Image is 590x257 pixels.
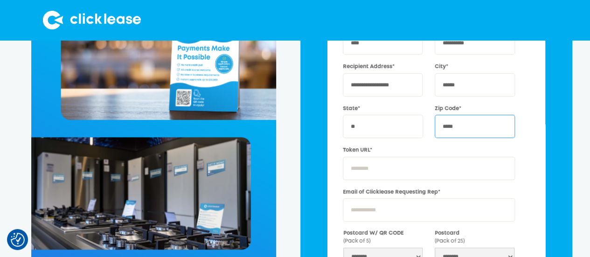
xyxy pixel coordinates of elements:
[435,63,514,71] label: City*
[343,105,423,113] label: State*
[43,11,141,29] img: Clicklease logo
[435,229,514,245] label: Postcard
[343,146,515,154] label: Token URL*
[343,63,423,71] label: Recipient Address*
[11,233,25,247] img: Revisit consent button
[343,239,370,243] span: (Pack of 5)
[343,229,423,245] label: Postcard W/ QR CODE
[435,105,514,113] label: Zip Code*
[343,188,515,196] label: Email of Clicklease Requesting Rep*
[11,233,25,247] button: Consent Preferences
[435,239,465,243] span: (Pack of 25)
